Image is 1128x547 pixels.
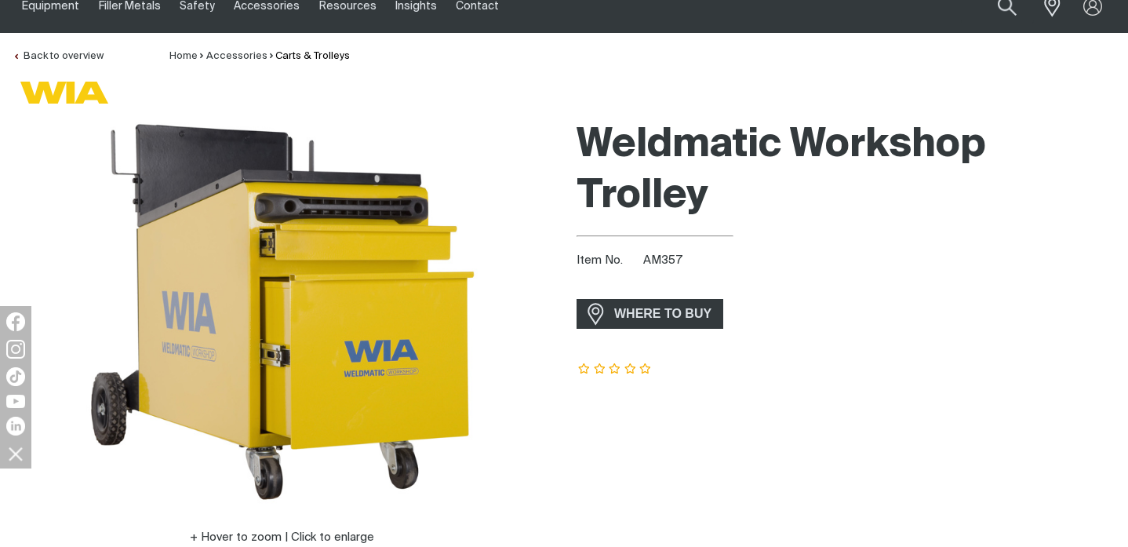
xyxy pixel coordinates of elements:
[13,51,104,61] a: Back to overview
[6,417,25,436] img: LinkedIn
[86,112,478,505] img: Weldmatic Workshop Trolley
[206,51,267,61] a: Accessories
[6,340,25,359] img: Instagram
[2,440,29,467] img: hide socials
[169,49,350,64] nav: Breadcrumb
[577,364,653,375] span: Rating: {0}
[6,395,25,408] img: YouTube
[577,120,1115,222] h1: Weldmatic Workshop Trolley
[275,51,350,61] a: Carts & Trolleys
[169,51,198,61] a: Home
[643,254,682,266] span: AM357
[577,252,640,270] span: Item No.
[6,312,25,331] img: Facebook
[577,299,723,328] a: WHERE TO BUY
[180,528,384,547] button: Hover to zoom | Click to enlarge
[604,301,722,326] span: WHERE TO BUY
[6,367,25,386] img: TikTok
